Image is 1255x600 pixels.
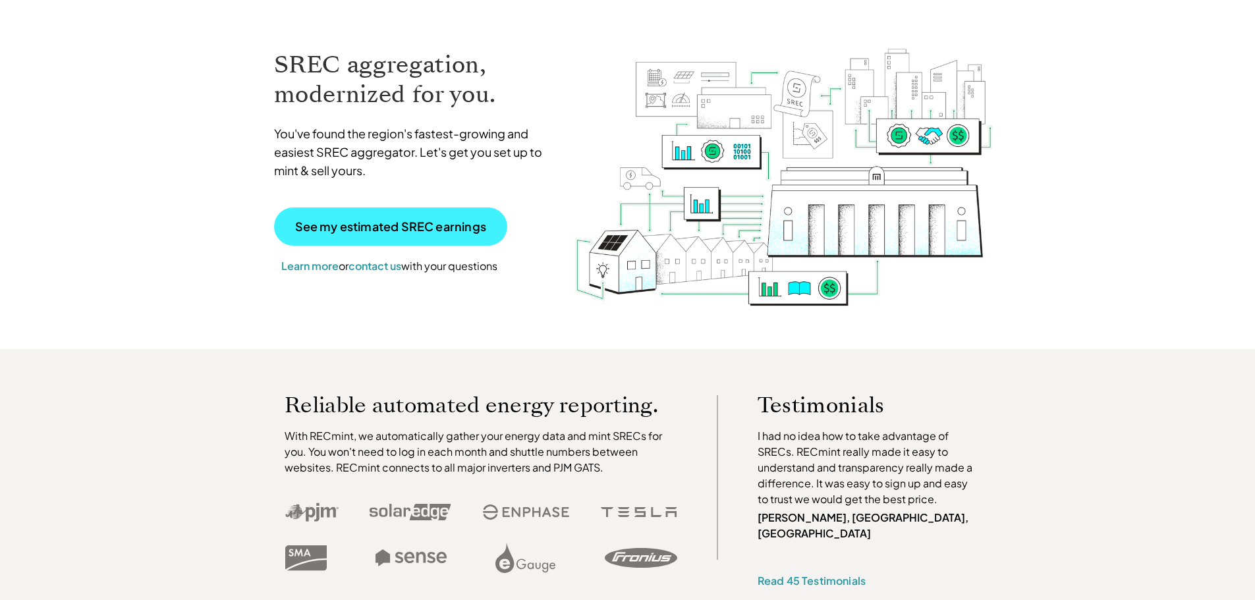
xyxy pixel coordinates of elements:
p: You've found the region's fastest-growing and easiest SREC aggregator. Let's get you set up to mi... [274,124,555,180]
a: contact us [349,259,401,273]
p: Reliable automated energy reporting. [285,395,677,415]
a: Read 45 Testimonials [758,574,866,587]
p: I had no idea how to take advantage of SRECs. RECmint really made it easy to understand and trans... [758,428,979,507]
p: [PERSON_NAME], [GEOGRAPHIC_DATA], [GEOGRAPHIC_DATA] [758,510,979,541]
a: Learn more [281,259,339,273]
a: See my estimated SREC earnings [274,207,507,246]
p: or with your questions [274,258,505,275]
img: RECmint value cycle [574,14,994,310]
p: Testimonials [758,395,954,415]
h1: SREC aggregation, modernized for you. [274,50,555,109]
p: With RECmint, we automatically gather your energy data and mint SRECs for you. You won't need to ... [285,428,677,476]
p: See my estimated SREC earnings [295,221,486,232]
